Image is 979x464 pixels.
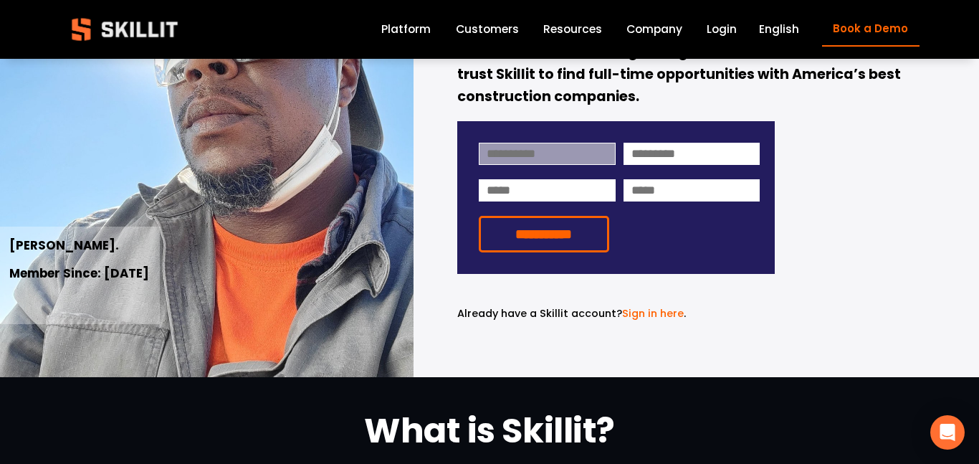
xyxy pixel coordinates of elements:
a: folder dropdown [543,20,602,39]
div: Open Intercom Messenger [930,415,965,450]
div: language picker [759,20,799,39]
p: . [457,306,775,322]
a: Platform [381,20,431,39]
a: Customers [456,20,519,39]
strong: [PERSON_NAME]. [9,237,119,254]
a: Company [626,20,682,39]
span: English [759,21,799,37]
a: Sign in here [622,306,684,321]
span: Already have a Skillit account? [457,306,622,321]
strong: Join America’s fastest-growing database of craft workers who trust Skillit to find full-time oppo... [457,42,918,105]
strong: Member Since: [DATE] [9,265,149,282]
img: Skillit [59,8,190,51]
strong: What is Skillit? [364,407,614,455]
span: Resources [543,21,602,37]
a: Login [707,20,737,39]
a: Book a Demo [822,11,920,47]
